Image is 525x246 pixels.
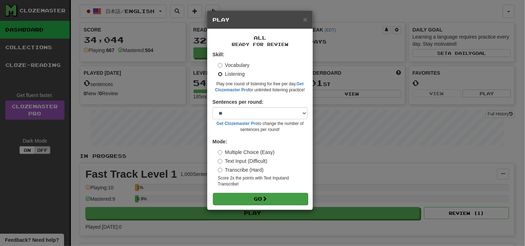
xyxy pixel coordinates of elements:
small: Score 2x the points with Text Input and Transcribe ! [218,175,307,187]
strong: Skill: [213,52,224,57]
input: Text Input (Difficult) [218,159,222,164]
h5: Play [213,16,307,23]
span: All [254,35,266,41]
input: Listening [218,72,222,76]
button: Go [213,193,308,205]
strong: Mode: [213,139,227,144]
label: Sentences per round: [213,98,264,105]
span: × [303,15,307,23]
input: Transcribe (Hard) [218,168,222,172]
input: Multiple Choice (Easy) [218,150,222,155]
input: Vocabulary [218,63,222,68]
label: Text Input (Difficult) [218,158,267,165]
label: Transcribe (Hard) [218,166,264,173]
a: Get Clozemaster Pro [216,121,258,126]
button: Close [303,16,307,23]
label: Multiple Choice (Easy) [218,149,275,156]
small: Ready for Review [213,41,307,47]
small: to change the number of sentences per round! [213,121,307,133]
small: Play one round of listening for free per day. for unlimited listening practice! [213,81,307,93]
label: Vocabulary [218,62,249,69]
label: Listening [218,70,245,78]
